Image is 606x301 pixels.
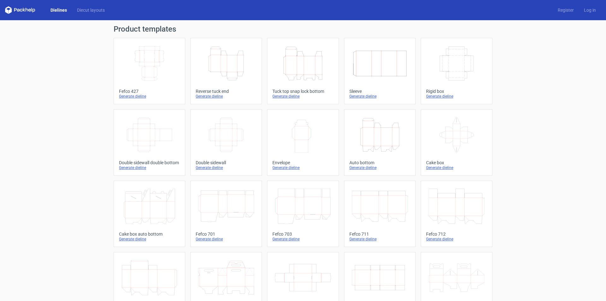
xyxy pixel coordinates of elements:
a: Double sidewall double bottomGenerate dieline [114,109,185,176]
div: Generate dieline [119,165,180,170]
a: Fefco 711Generate dieline [344,181,416,247]
div: Generate dieline [349,237,410,242]
a: Cake box auto bottomGenerate dieline [114,181,185,247]
a: SleeveGenerate dieline [344,38,416,104]
a: Register [553,7,579,13]
a: Tuck top snap lock bottomGenerate dieline [267,38,339,104]
div: Generate dieline [349,165,410,170]
div: Generate dieline [196,94,257,99]
div: Fefco 712 [426,232,487,237]
a: EnvelopeGenerate dieline [267,109,339,176]
div: Fefco 701 [196,232,257,237]
div: Generate dieline [349,94,410,99]
a: Reverse tuck endGenerate dieline [190,38,262,104]
div: Generate dieline [196,237,257,242]
a: Double sidewallGenerate dieline [190,109,262,176]
div: Generate dieline [272,165,333,170]
h1: Product templates [114,25,492,33]
div: Fefco 711 [349,232,410,237]
div: Generate dieline [426,94,487,99]
div: Generate dieline [272,94,333,99]
div: Sleeve [349,89,410,94]
div: Generate dieline [426,165,487,170]
div: Generate dieline [272,237,333,242]
div: Generate dieline [196,165,257,170]
div: Fefco 703 [272,232,333,237]
a: Dielines [45,7,72,13]
div: Auto bottom [349,160,410,165]
div: Envelope [272,160,333,165]
div: Cake box auto bottom [119,232,180,237]
a: Fefco 712Generate dieline [421,181,492,247]
a: Cake boxGenerate dieline [421,109,492,176]
a: Fefco 703Generate dieline [267,181,339,247]
a: Log in [579,7,601,13]
div: Generate dieline [119,94,180,99]
div: Rigid box [426,89,487,94]
div: Double sidewall double bottom [119,160,180,165]
a: Rigid boxGenerate dieline [421,38,492,104]
div: Generate dieline [119,237,180,242]
div: Generate dieline [426,237,487,242]
div: Cake box [426,160,487,165]
a: Diecut layouts [72,7,110,13]
div: Tuck top snap lock bottom [272,89,333,94]
div: Reverse tuck end [196,89,257,94]
div: Double sidewall [196,160,257,165]
div: Fefco 427 [119,89,180,94]
a: Fefco 701Generate dieline [190,181,262,247]
a: Fefco 427Generate dieline [114,38,185,104]
a: Auto bottomGenerate dieline [344,109,416,176]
